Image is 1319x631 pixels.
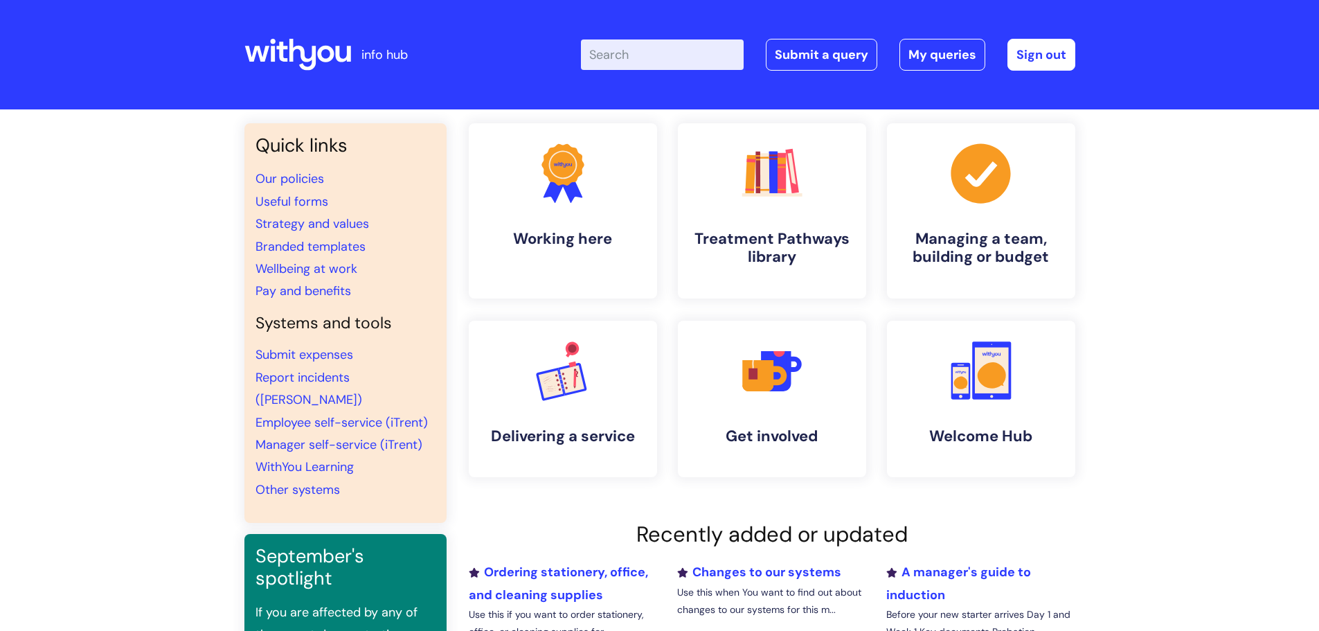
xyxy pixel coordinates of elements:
[255,414,428,431] a: Employee self-service (iTrent)
[677,564,841,580] a: Changes to our systems
[255,238,366,255] a: Branded templates
[255,283,351,299] a: Pay and benefits
[361,44,408,66] p: info hub
[899,39,985,71] a: My queries
[469,522,1075,547] h2: Recently added or updated
[898,230,1064,267] h4: Managing a team, building or budget
[480,427,646,445] h4: Delivering a service
[469,564,648,603] a: Ordering stationery, office, and cleaning supplies
[255,459,354,475] a: WithYou Learning
[255,346,353,363] a: Submit expenses
[480,230,646,248] h4: Working here
[255,215,369,232] a: Strategy and values
[255,134,436,157] h3: Quick links
[255,170,324,187] a: Our policies
[255,260,357,277] a: Wellbeing at work
[887,321,1075,477] a: Welcome Hub
[581,39,1075,71] div: | -
[255,436,422,453] a: Manager self-service (iTrent)
[1007,39,1075,71] a: Sign out
[255,193,328,210] a: Useful forms
[689,427,855,445] h4: Get involved
[678,321,866,477] a: Get involved
[886,564,1031,603] a: A manager's guide to induction
[678,123,866,299] a: Treatment Pathways library
[469,123,657,299] a: Working here
[255,369,362,408] a: Report incidents ([PERSON_NAME])
[689,230,855,267] h4: Treatment Pathways library
[887,123,1075,299] a: Managing a team, building or budget
[677,584,865,619] p: Use this when You want to find out about changes to our systems for this m...
[469,321,657,477] a: Delivering a service
[255,481,340,498] a: Other systems
[581,39,744,70] input: Search
[766,39,877,71] a: Submit a query
[255,545,436,590] h3: September's spotlight
[898,427,1064,445] h4: Welcome Hub
[255,314,436,333] h4: Systems and tools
